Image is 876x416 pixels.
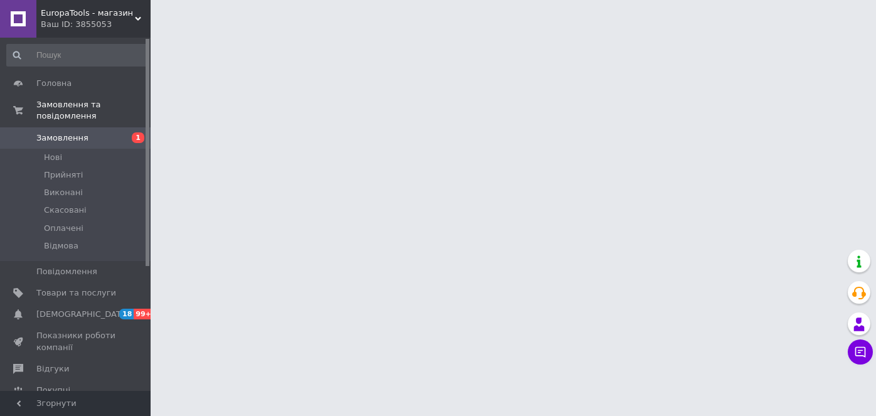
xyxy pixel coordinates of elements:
[44,240,78,252] span: Відмова
[134,309,154,319] span: 99+
[36,385,70,396] span: Покупці
[36,78,72,89] span: Головна
[132,132,144,143] span: 1
[36,330,116,353] span: Показники роботи компанії
[44,152,62,163] span: Нові
[41,8,135,19] span: EuropaTools - магазин
[119,309,134,319] span: 18
[848,339,873,365] button: Чат з покупцем
[36,309,129,320] span: [DEMOGRAPHIC_DATA]
[6,44,148,67] input: Пошук
[44,169,83,181] span: Прийняті
[36,132,88,144] span: Замовлення
[36,363,69,375] span: Відгуки
[41,19,151,30] div: Ваш ID: 3855053
[44,223,83,234] span: Оплачені
[36,99,151,122] span: Замовлення та повідомлення
[36,266,97,277] span: Повідомлення
[44,187,83,198] span: Виконані
[36,287,116,299] span: Товари та послуги
[44,205,87,216] span: Скасовані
